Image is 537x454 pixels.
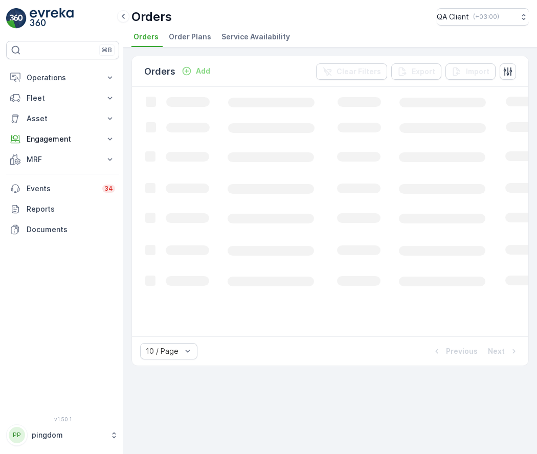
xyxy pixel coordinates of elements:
[6,149,119,170] button: MRF
[446,346,478,356] p: Previous
[487,345,520,357] button: Next
[437,8,529,26] button: QA Client(+03:00)
[6,88,119,108] button: Fleet
[133,32,159,42] span: Orders
[6,424,119,446] button: PPpingdom
[6,8,27,29] img: logo
[32,430,105,440] p: pingdom
[30,8,74,29] img: logo_light-DOdMpM7g.png
[196,66,210,76] p: Add
[27,184,96,194] p: Events
[6,416,119,422] span: v 1.50.1
[437,12,469,22] p: QA Client
[473,13,499,21] p: ( +03:00 )
[412,66,435,77] p: Export
[337,66,381,77] p: Clear Filters
[431,345,479,357] button: Previous
[144,64,175,79] p: Orders
[169,32,211,42] span: Order Plans
[27,113,99,124] p: Asset
[104,185,113,193] p: 34
[445,63,496,80] button: Import
[316,63,387,80] button: Clear Filters
[102,46,112,54] p: ⌘B
[6,129,119,149] button: Engagement
[6,199,119,219] a: Reports
[177,65,214,77] button: Add
[466,66,489,77] p: Import
[391,63,441,80] button: Export
[27,204,115,214] p: Reports
[488,346,505,356] p: Next
[27,154,99,165] p: MRF
[6,219,119,240] a: Documents
[6,178,119,199] a: Events34
[27,224,115,235] p: Documents
[131,9,172,25] p: Orders
[6,108,119,129] button: Asset
[9,427,25,443] div: PP
[27,73,99,83] p: Operations
[27,134,99,144] p: Engagement
[27,93,99,103] p: Fleet
[6,67,119,88] button: Operations
[221,32,290,42] span: Service Availability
